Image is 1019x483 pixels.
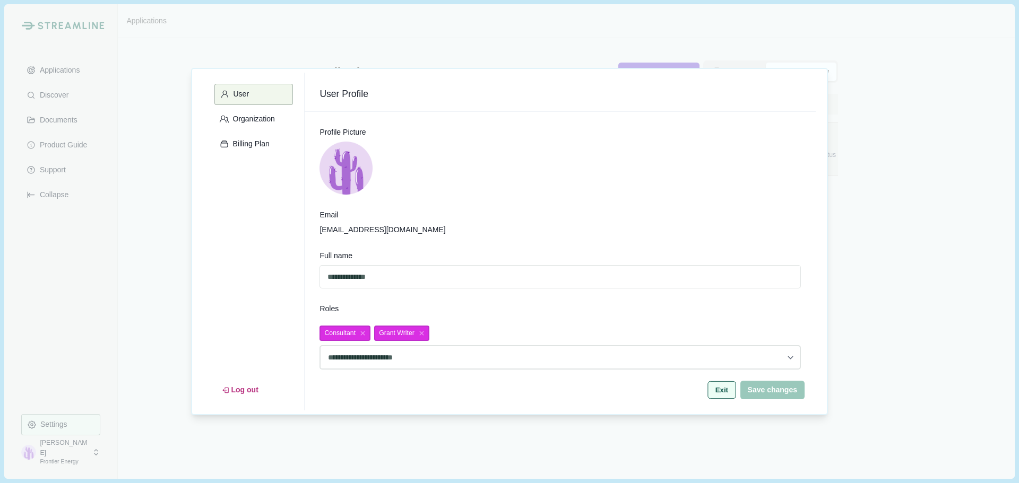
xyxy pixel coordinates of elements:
[324,329,356,337] span: Consultant
[319,142,373,195] img: profile picture
[358,329,368,338] button: close
[214,109,293,130] button: Organization
[229,139,270,148] p: Billing Plan
[740,381,805,399] button: Save changes
[319,303,801,314] div: Roles
[319,127,801,138] div: Profile Picture
[379,329,414,337] span: Grant Writer
[230,90,249,99] p: User
[214,381,266,399] button: Log out
[319,87,801,101] span: User Profile
[214,134,293,155] button: Billing Plan
[417,329,427,338] button: close
[707,381,736,399] button: Exit
[214,84,293,105] button: User
[319,250,801,261] div: Full name
[319,224,801,235] span: [EMAIL_ADDRESS][DOMAIN_NAME]
[319,209,801,221] div: Email
[229,115,275,124] p: Organization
